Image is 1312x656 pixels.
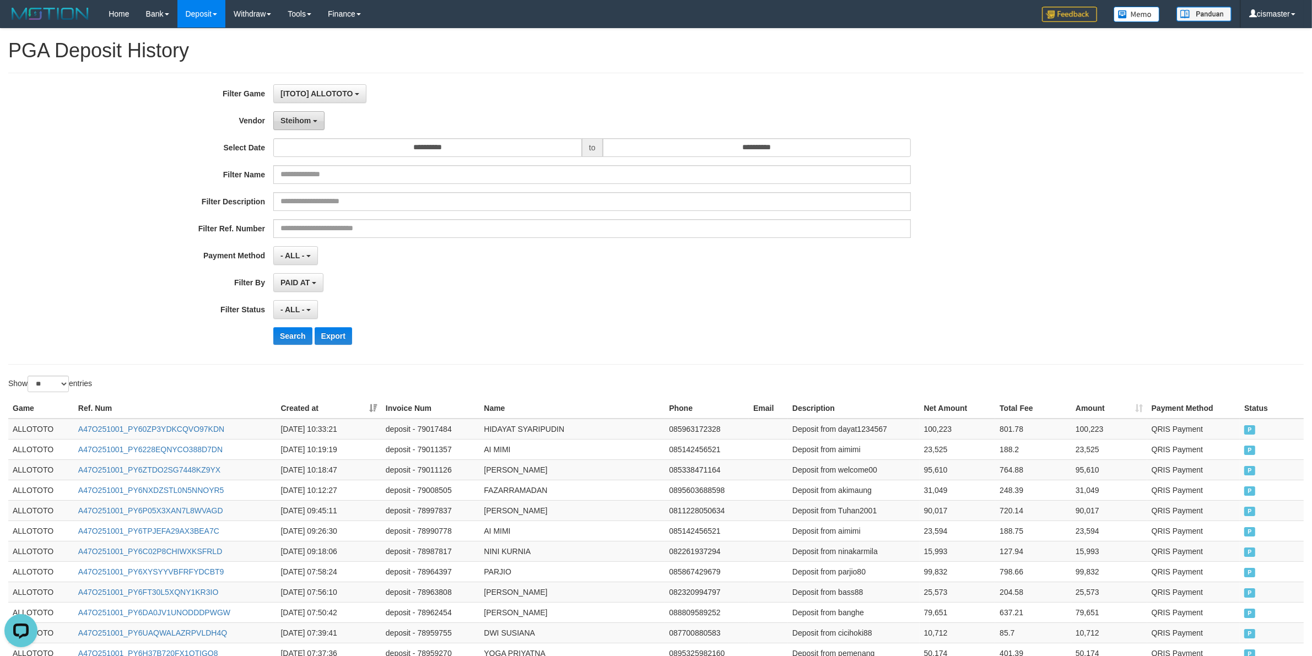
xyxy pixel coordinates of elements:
[78,567,224,576] a: A47O251001_PY6XYSYYVBFRFYDCBT9
[8,582,74,602] td: ALLOTOTO
[1147,561,1240,582] td: QRIS Payment
[995,541,1071,561] td: 127.94
[276,419,381,440] td: [DATE] 10:33:21
[1244,609,1255,618] span: PAID
[479,480,665,500] td: FAZARRAMADAN
[920,582,996,602] td: 25,573
[276,480,381,500] td: [DATE] 10:12:27
[788,419,920,440] td: Deposit from dayat1234567
[920,398,996,419] th: Net Amount
[280,251,305,260] span: - ALL -
[280,116,311,125] span: Steihom
[1147,582,1240,602] td: QRIS Payment
[1244,547,1255,557] span: PAID
[276,439,381,459] td: [DATE] 10:19:19
[1071,582,1147,602] td: 25,573
[920,622,996,643] td: 10,712
[78,506,223,515] a: A47O251001_PY6P05X3XAN7L8WVAGD
[1071,398,1147,419] th: Amount: activate to sort column ascending
[788,521,920,541] td: Deposit from aimimi
[1244,629,1255,638] span: PAID
[788,459,920,480] td: Deposit from welcome00
[1071,602,1147,622] td: 79,651
[4,4,37,37] button: Open LiveChat chat widget
[665,419,749,440] td: 085963172328
[665,480,749,500] td: 0895603688598
[788,398,920,419] th: Description
[78,547,222,556] a: A47O251001_PY6C02P8CHIWXKSFRLD
[8,541,74,561] td: ALLOTOTO
[479,419,665,440] td: HIDAYAT SYARIPUDIN
[381,622,479,643] td: deposit - 78959755
[273,111,325,130] button: Steihom
[1147,398,1240,419] th: Payment Method
[381,541,479,561] td: deposit - 78987817
[920,602,996,622] td: 79,651
[8,376,92,392] label: Show entries
[1071,561,1147,582] td: 99,832
[920,500,996,521] td: 90,017
[280,278,310,287] span: PAID AT
[1176,7,1232,21] img: panduan.png
[78,608,230,617] a: A47O251001_PY6DA0JV1UNODDDPWGW
[665,561,749,582] td: 085867429679
[273,300,318,319] button: - ALL -
[665,439,749,459] td: 085142456521
[665,541,749,561] td: 082261937294
[8,602,74,622] td: ALLOTOTO
[1071,500,1147,521] td: 90,017
[995,459,1071,480] td: 764.88
[276,459,381,480] td: [DATE] 10:18:47
[280,89,353,98] span: [ITOTO] ALLOTOTO
[381,561,479,582] td: deposit - 78964397
[920,480,996,500] td: 31,049
[479,521,665,541] td: AI MIMI
[788,622,920,643] td: Deposit from cicihoki88
[1071,480,1147,500] td: 31,049
[78,628,227,637] a: A47O251001_PY6UAQWALAZRPVLDH4Q
[995,500,1071,521] td: 720.14
[28,376,69,392] select: Showentries
[381,459,479,480] td: deposit - 79011126
[1071,521,1147,541] td: 23,594
[995,561,1071,582] td: 798.66
[381,398,479,419] th: Invoice Num
[78,527,219,535] a: A47O251001_PY6TPJEFA29AX3BEA7C
[1244,466,1255,475] span: PAID
[665,398,749,419] th: Phone
[8,40,1304,62] h1: PGA Deposit History
[315,327,352,345] button: Export
[276,521,381,541] td: [DATE] 09:26:30
[1147,622,1240,643] td: QRIS Payment
[665,622,749,643] td: 087700880583
[273,327,312,345] button: Search
[1244,588,1255,598] span: PAID
[1244,486,1255,496] span: PAID
[1244,446,1255,455] span: PAID
[995,622,1071,643] td: 85.7
[1042,7,1097,22] img: Feedback.jpg
[1147,602,1240,622] td: QRIS Payment
[1244,568,1255,577] span: PAID
[273,84,366,103] button: [ITOTO] ALLOTOTO
[381,419,479,440] td: deposit - 79017484
[920,419,996,440] td: 100,223
[1071,439,1147,459] td: 23,525
[995,480,1071,500] td: 248.39
[8,419,74,440] td: ALLOTOTO
[995,521,1071,541] td: 188.75
[479,541,665,561] td: NINI KURNIA
[665,582,749,602] td: 082320994797
[788,439,920,459] td: Deposit from aimimi
[1244,527,1255,536] span: PAID
[381,582,479,602] td: deposit - 78963808
[788,500,920,521] td: Deposit from Tuhan2001
[479,500,665,521] td: [PERSON_NAME]
[78,588,219,597] a: A47O251001_PY6FT30L5XQNY1KR3IO
[1147,439,1240,459] td: QRIS Payment
[1071,419,1147,440] td: 100,223
[273,273,323,292] button: PAID AT
[479,439,665,459] td: AI MIMI
[8,398,74,419] th: Game
[1244,507,1255,516] span: PAID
